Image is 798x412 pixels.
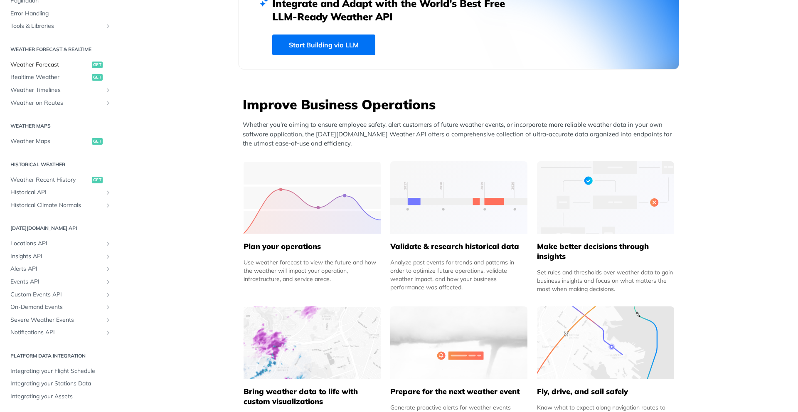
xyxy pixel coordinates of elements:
button: Show subpages for Severe Weather Events [105,317,111,323]
a: Start Building via LLM [272,35,375,55]
span: Insights API [10,252,103,261]
span: Notifications API [10,328,103,337]
button: Show subpages for On-Demand Events [105,304,111,311]
h2: Weather Forecast & realtime [6,46,113,53]
span: Integrating your Assets [10,392,111,401]
span: Locations API [10,239,103,248]
a: Weather Forecastget [6,59,113,71]
button: Show subpages for Weather on Routes [105,100,111,106]
a: Weather Mapsget [6,135,113,148]
a: Historical APIShow subpages for Historical API [6,186,113,199]
span: Integrating your Flight Schedule [10,367,111,375]
a: Severe Weather EventsShow subpages for Severe Weather Events [6,314,113,326]
img: a22d113-group-496-32x.svg [537,161,674,234]
a: Insights APIShow subpages for Insights API [6,250,113,263]
a: Weather Recent Historyget [6,174,113,186]
span: get [92,138,103,145]
a: Weather on RoutesShow subpages for Weather on Routes [6,97,113,109]
span: Severe Weather Events [10,316,103,324]
a: Alerts APIShow subpages for Alerts API [6,263,113,275]
h3: Improve Business Operations [243,95,679,113]
a: Integrating your Flight Schedule [6,365,113,377]
button: Show subpages for Historical API [105,189,111,196]
a: Custom Events APIShow subpages for Custom Events API [6,289,113,301]
button: Show subpages for Tools & Libraries [105,23,111,30]
a: Realtime Weatherget [6,71,113,84]
button: Show subpages for Insights API [105,253,111,260]
span: Historical API [10,188,103,197]
img: 994b3d6-mask-group-32x.svg [537,306,674,379]
h5: Validate & research historical data [390,242,527,252]
button: Show subpages for Locations API [105,240,111,247]
h5: Make better decisions through insights [537,242,674,262]
a: Locations APIShow subpages for Locations API [6,237,113,250]
span: Weather Forecast [10,61,90,69]
h5: Prepare for the next weather event [390,387,527,397]
span: Error Handling [10,10,111,18]
a: Weather TimelinesShow subpages for Weather Timelines [6,84,113,96]
img: 2c0a313-group-496-12x.svg [390,306,527,379]
h2: [DATE][DOMAIN_NAME] API [6,225,113,232]
span: Historical Climate Normals [10,201,103,210]
button: Show subpages for Events API [105,279,111,285]
div: Use weather forecast to view the future and how the weather will impact your operation, infrastru... [244,258,381,283]
span: Custom Events API [10,291,103,299]
span: get [92,62,103,68]
button: Show subpages for Custom Events API [105,291,111,298]
a: Tools & LibrariesShow subpages for Tools & Libraries [6,20,113,32]
h2: Weather Maps [6,122,113,130]
h5: Fly, drive, and sail safely [537,387,674,397]
a: Events APIShow subpages for Events API [6,276,113,288]
span: get [92,74,103,81]
img: 39565e8-group-4962x.svg [244,161,381,234]
button: Show subpages for Weather Timelines [105,87,111,94]
div: Set rules and thresholds over weather data to gain business insights and focus on what matters th... [537,268,674,293]
span: On-Demand Events [10,303,103,311]
span: Weather Maps [10,137,90,146]
span: Weather Timelines [10,86,103,94]
span: Tools & Libraries [10,22,103,30]
button: Show subpages for Historical Climate Normals [105,202,111,209]
button: Show subpages for Notifications API [105,329,111,336]
a: Integrating your Assets [6,390,113,403]
img: 13d7ca0-group-496-2.svg [390,161,527,234]
span: Weather Recent History [10,176,90,184]
h5: Bring weather data to life with custom visualizations [244,387,381,407]
div: Analyze past events for trends and patterns in order to optimize future operations, validate weat... [390,258,527,291]
a: Historical Climate NormalsShow subpages for Historical Climate Normals [6,199,113,212]
h2: Platform DATA integration [6,352,113,360]
span: Weather on Routes [10,99,103,107]
button: Show subpages for Alerts API [105,266,111,272]
span: get [92,177,103,183]
span: Alerts API [10,265,103,273]
h2: Historical Weather [6,161,113,168]
p: Whether you’re aiming to ensure employee safety, alert customers of future weather events, or inc... [243,120,679,148]
a: On-Demand EventsShow subpages for On-Demand Events [6,301,113,313]
a: Integrating your Stations Data [6,377,113,390]
span: Events API [10,278,103,286]
span: Realtime Weather [10,73,90,81]
img: 4463876-group-4982x.svg [244,306,381,379]
span: Integrating your Stations Data [10,380,111,388]
h5: Plan your operations [244,242,381,252]
a: Error Handling [6,7,113,20]
a: Notifications APIShow subpages for Notifications API [6,326,113,339]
